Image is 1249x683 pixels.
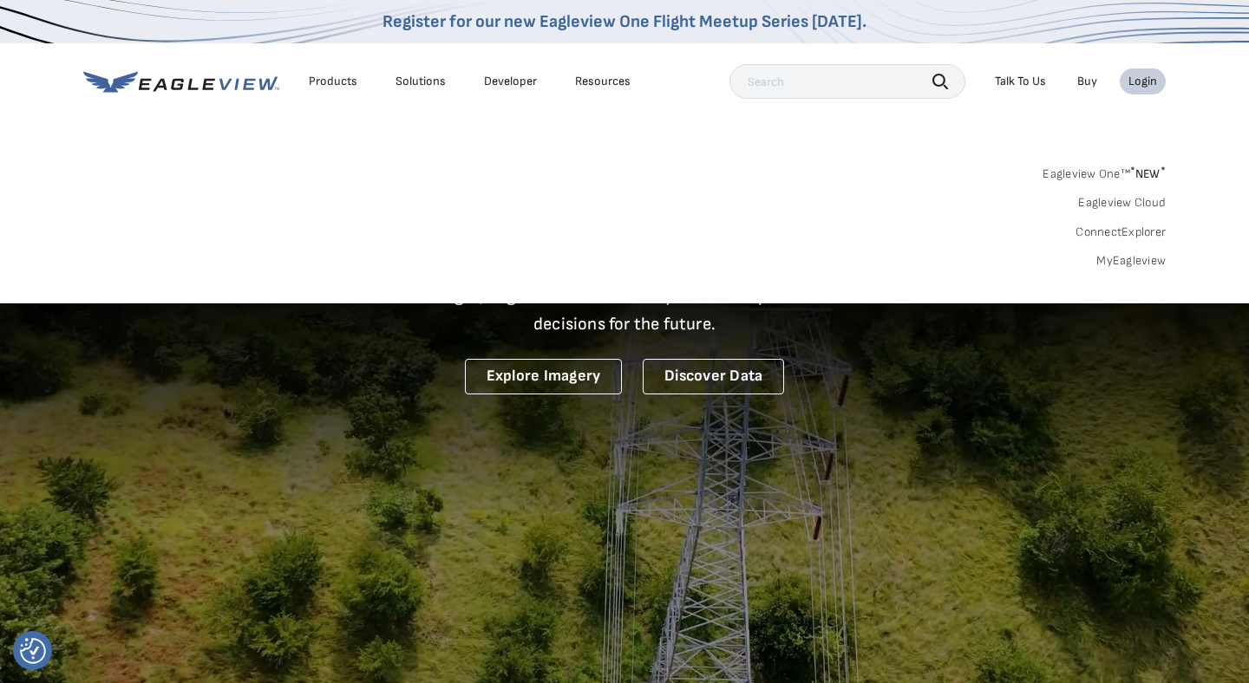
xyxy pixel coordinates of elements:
[20,638,46,664] img: Revisit consent button
[575,74,631,89] div: Resources
[383,11,866,32] a: Register for our new Eagleview One Flight Meetup Series [DATE].
[465,359,623,394] a: Explore Imagery
[396,74,446,89] div: Solutions
[484,74,537,89] a: Developer
[1096,253,1166,269] a: MyEagleview
[1077,74,1097,89] a: Buy
[1076,224,1166,240] a: ConnectExplorer
[729,64,965,99] input: Search
[643,359,784,394] a: Discover Data
[309,74,357,89] div: Products
[1128,74,1157,89] div: Login
[995,74,1046,89] div: Talk To Us
[1043,161,1166,181] a: Eagleview One™*NEW*
[1130,166,1166,181] span: NEW
[1078,195,1166,211] a: Eagleview Cloud
[20,638,46,664] button: Consent Preferences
